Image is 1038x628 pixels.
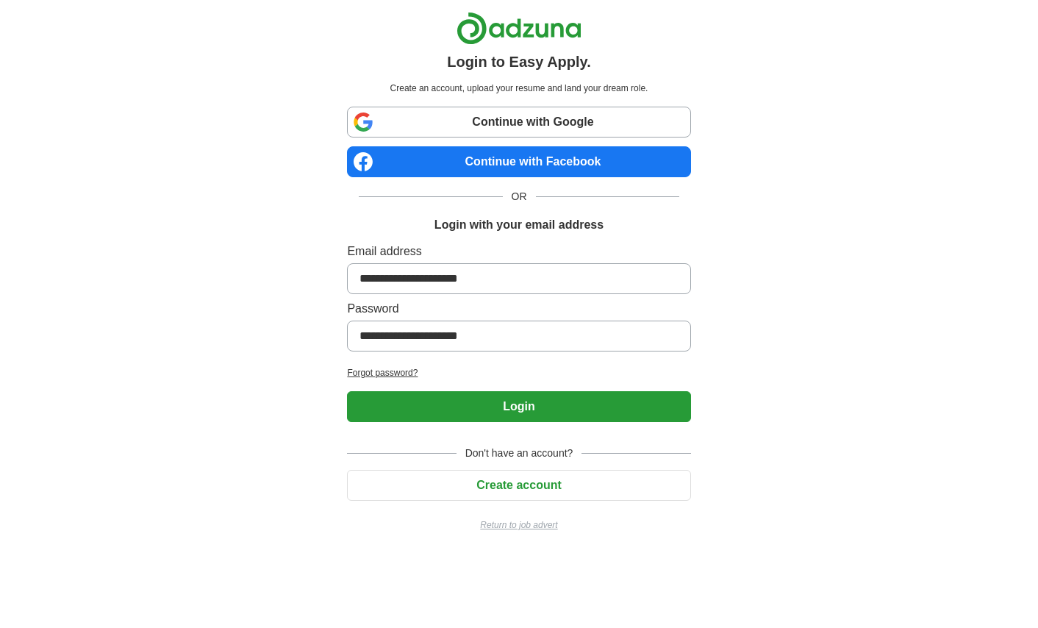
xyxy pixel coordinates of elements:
a: Continue with Google [347,107,690,138]
label: Password [347,300,690,318]
img: Adzuna logo [457,12,581,45]
a: Create account [347,479,690,491]
button: Login [347,391,690,422]
a: Forgot password? [347,366,690,379]
a: Return to job advert [347,518,690,532]
h1: Login to Easy Apply. [447,51,591,73]
button: Create account [347,470,690,501]
span: Don't have an account? [457,446,582,461]
a: Continue with Facebook [347,146,690,177]
label: Email address [347,243,690,260]
h1: Login with your email address [434,216,604,234]
p: Create an account, upload your resume and land your dream role. [350,82,687,95]
span: OR [503,189,536,204]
